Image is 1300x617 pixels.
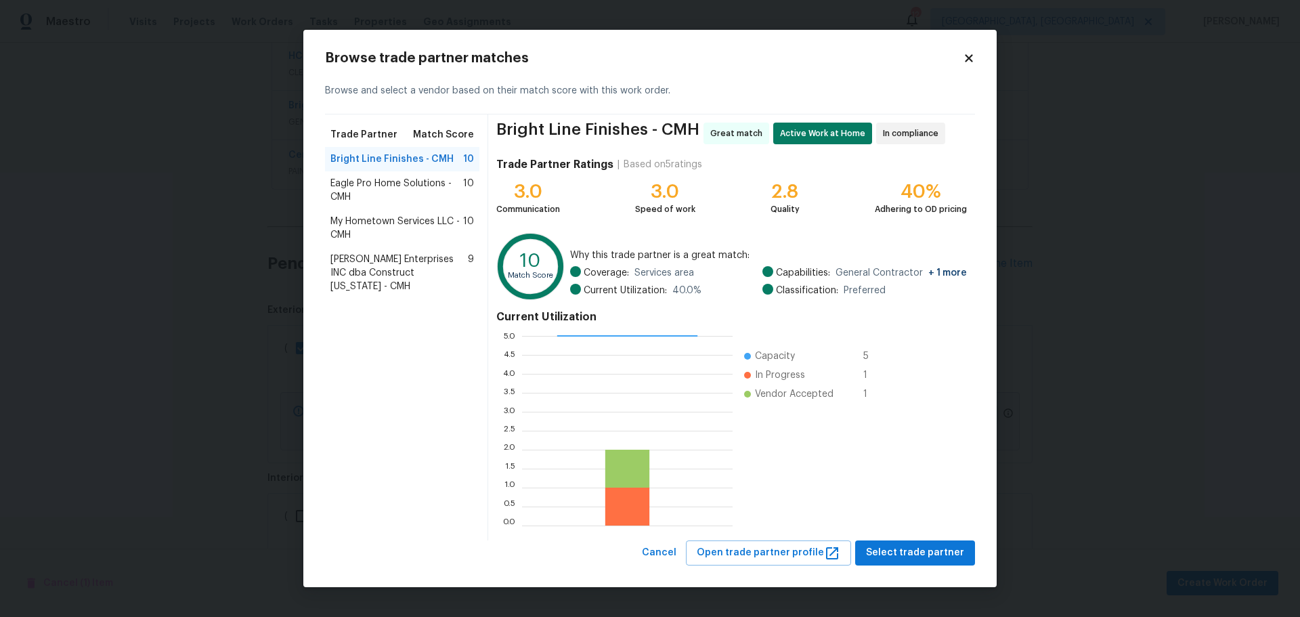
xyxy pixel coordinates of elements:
[875,203,967,216] div: Adhering to OD pricing
[672,284,701,297] span: 40.0 %
[505,465,515,473] text: 1.5
[496,203,560,216] div: Communication
[635,203,695,216] div: Speed of work
[771,185,800,198] div: 2.8
[584,266,629,280] span: Coverage:
[636,540,682,566] button: Cancel
[496,158,613,171] h4: Trade Partner Ratings
[755,349,795,363] span: Capacity
[413,128,474,142] span: Match Score
[855,540,975,566] button: Select trade partner
[584,284,667,297] span: Current Utilization:
[330,177,463,204] span: Eagle Pro Home Solutions - CMH
[468,253,474,293] span: 9
[330,128,397,142] span: Trade Partner
[635,185,695,198] div: 3.0
[508,272,553,280] text: Match Score
[883,127,944,140] span: In compliance
[502,522,515,530] text: 0.0
[863,368,885,382] span: 1
[463,215,474,242] span: 10
[496,185,560,198] div: 3.0
[503,332,515,340] text: 5.0
[928,268,967,278] span: + 1 more
[780,127,871,140] span: Active Work at Home
[776,284,838,297] span: Classification:
[496,310,967,324] h4: Current Utilization
[776,266,830,280] span: Capabilities:
[496,123,699,144] span: Bright Line Finishes - CMH
[503,503,515,511] text: 0.5
[463,152,474,166] span: 10
[520,251,541,270] text: 10
[686,540,851,566] button: Open trade partner profile
[863,387,885,401] span: 1
[642,545,676,561] span: Cancel
[503,446,515,454] text: 2.0
[570,249,967,262] span: Why this trade partner is a great match:
[463,177,474,204] span: 10
[330,215,463,242] span: My Hometown Services LLC - CMH
[330,253,468,293] span: [PERSON_NAME] Enterprises INC dba Construct [US_STATE] - CMH
[504,427,515,435] text: 2.5
[325,51,963,65] h2: Browse trade partner matches
[771,203,800,216] div: Quality
[863,349,885,363] span: 5
[503,408,515,416] text: 3.0
[697,545,840,561] span: Open trade partner profile
[634,266,694,280] span: Services area
[710,127,768,140] span: Great match
[325,68,975,114] div: Browse and select a vendor based on their match score with this work order.
[866,545,964,561] span: Select trade partner
[755,387,833,401] span: Vendor Accepted
[624,158,702,171] div: Based on 5 ratings
[613,158,624,171] div: |
[844,284,886,297] span: Preferred
[504,389,515,397] text: 3.5
[503,351,515,359] text: 4.5
[502,370,515,378] text: 4.0
[755,368,805,382] span: In Progress
[330,152,454,166] span: Bright Line Finishes - CMH
[836,266,967,280] span: General Contractor
[504,484,515,492] text: 1.0
[875,185,967,198] div: 40%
